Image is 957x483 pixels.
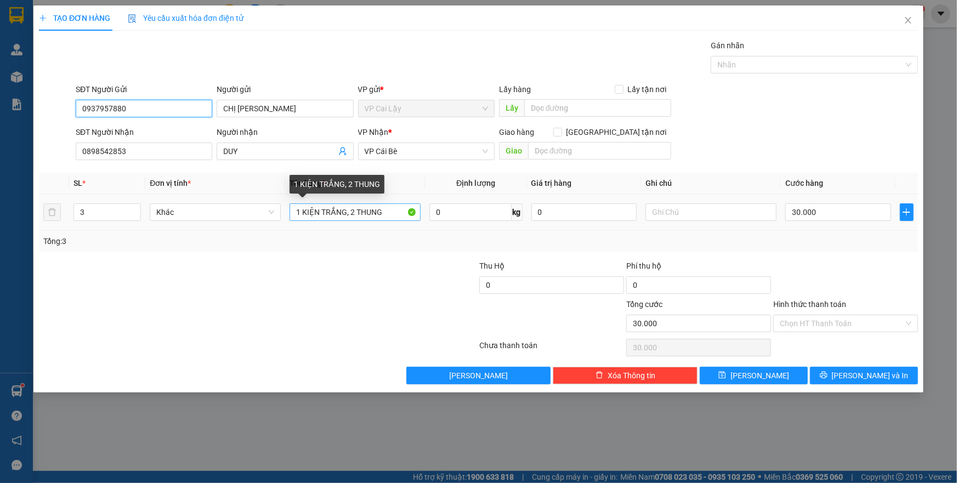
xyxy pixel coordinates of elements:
input: Dọc đường [528,142,671,160]
button: [PERSON_NAME] [406,367,551,384]
span: plus [901,208,913,217]
span: SL [73,179,82,187]
span: printer [820,371,828,380]
div: 1 KIỆN TRẮNG, 2 THUNG [290,175,384,194]
span: close [904,16,913,25]
input: Ghi Chú [645,203,777,221]
span: [PERSON_NAME] [449,370,508,382]
span: Giá trị hàng [531,179,572,187]
span: save [718,371,726,380]
button: deleteXóa Thông tin [553,367,698,384]
span: Xóa Thông tin [608,370,655,382]
input: VD: Bàn, Ghế [290,203,421,221]
div: VP gửi [358,83,495,95]
div: Chưa thanh toán [479,339,626,359]
button: delete [43,203,61,221]
div: Tổng: 3 [43,235,370,247]
span: [PERSON_NAME] [731,370,789,382]
div: Người nhận [217,126,353,138]
span: Đơn vị tính [150,179,191,187]
span: [GEOGRAPHIC_DATA] tận nơi [562,126,671,138]
span: VP Cái Bè [365,143,488,160]
div: SĐT Người Nhận [76,126,212,138]
span: delete [596,371,603,380]
button: printer[PERSON_NAME] và In [810,367,918,384]
span: kg [512,203,523,221]
span: TẠO ĐƠN HÀNG [39,14,110,22]
button: save[PERSON_NAME] [700,367,808,384]
span: user-add [338,147,347,156]
button: Close [893,5,924,36]
label: Gán nhãn [711,41,744,50]
span: Tổng cước [626,300,662,309]
span: Lấy tận nơi [624,83,671,95]
label: Hình thức thanh toán [773,300,846,309]
div: Người gửi [217,83,353,95]
span: VP Cai Lậy [365,100,488,117]
span: Lấy [499,99,524,117]
span: Lấy hàng [499,85,531,94]
span: Giao [499,142,528,160]
span: VP Nhận [358,128,389,137]
img: icon [128,14,137,23]
input: Dọc đường [524,99,671,117]
span: Thu Hộ [479,262,505,270]
div: Phí thu hộ [626,260,771,276]
span: Giao hàng [499,128,534,137]
th: Ghi chú [641,173,781,194]
span: Khác [156,204,274,220]
span: Yêu cầu xuất hóa đơn điện tử [128,14,244,22]
span: plus [39,14,47,22]
span: Cước hàng [785,179,823,187]
input: 0 [531,203,637,221]
div: SĐT Người Gửi [76,83,212,95]
span: [PERSON_NAME] và In [832,370,909,382]
button: plus [900,203,914,221]
span: Định lượng [456,179,495,187]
